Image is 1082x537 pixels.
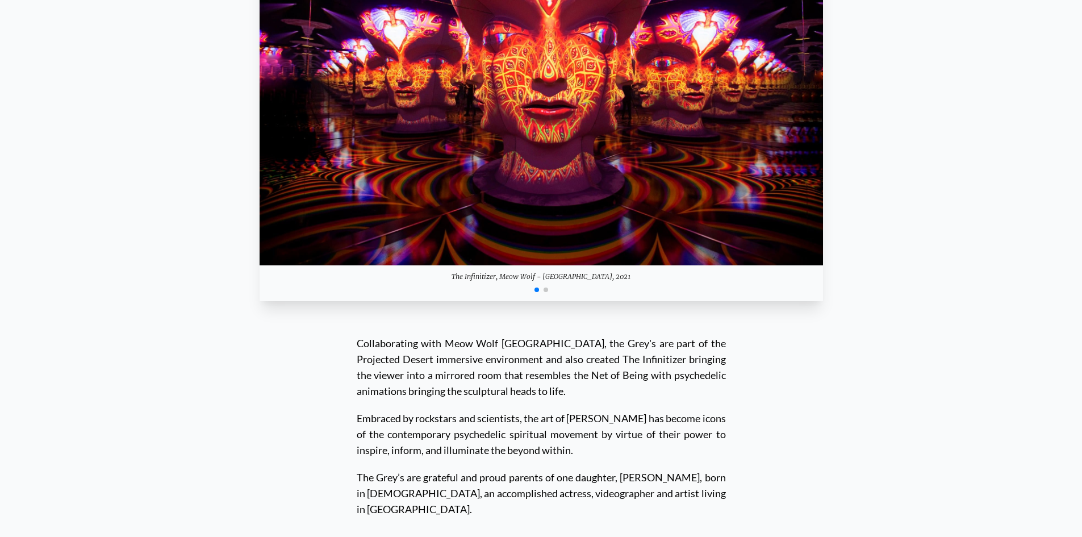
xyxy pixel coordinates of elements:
[357,335,726,399] div: Collaborating with Meow Wolf [GEOGRAPHIC_DATA], the Grey's are part of the Projected Desert immer...
[534,288,539,292] span: Go to slide 1
[544,288,548,292] span: Go to slide 2
[357,458,726,517] div: The Grey’s are grateful and proud parents of one daughter, [PERSON_NAME], born in [DEMOGRAPHIC_DA...
[357,399,726,458] div: Embraced by rockstars and scientists, the art of [PERSON_NAME] has become icons of the contempora...
[260,265,823,288] div: The Infinitizer, Meow Wolf - [GEOGRAPHIC_DATA], 2021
